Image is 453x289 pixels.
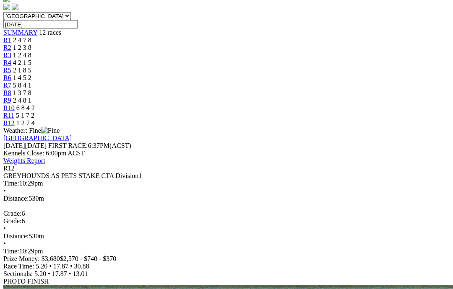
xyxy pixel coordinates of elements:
span: 6:37PM(ACST) [48,142,131,149]
span: 1 4 5 2 [13,74,31,81]
span: 17.87 [53,263,68,270]
span: 2 4 8 1 [13,97,31,104]
img: facebook.svg [3,4,10,10]
span: • [70,263,73,270]
span: • [48,270,50,277]
input: Select date [3,20,78,29]
span: 5 8 4 1 [13,82,31,89]
span: 2 1 8 5 [13,67,31,74]
a: Weights Report [3,157,45,164]
div: Prize Money: $3,680 [3,255,450,263]
span: 2 4 7 8 [13,36,31,44]
span: • [3,240,6,247]
img: Fine [41,127,60,134]
a: R11 [3,112,14,119]
span: $2,570 - $740 - $370 [60,255,117,262]
a: SUMMARY [3,29,37,36]
span: 1 2 7 4 [16,119,35,126]
span: 1 3 7 8 [13,89,31,96]
img: twitter.svg [12,4,18,10]
span: R12 [3,165,15,172]
span: 13.01 [73,270,88,277]
span: 5 1 7 2 [16,112,34,119]
span: Sectionals: [3,270,33,277]
a: R2 [3,44,11,51]
a: R8 [3,89,11,96]
a: R5 [3,67,11,74]
div: Kennels Close: 6:00pm ACST [3,150,450,157]
a: R3 [3,52,11,59]
span: 6 8 4 2 [16,104,35,111]
span: 5.20 [34,270,46,277]
span: • [3,187,6,194]
span: 12 races [39,29,61,36]
span: [DATE] [3,142,25,149]
a: R7 [3,82,11,89]
a: R4 [3,59,11,66]
a: [GEOGRAPHIC_DATA] [3,134,72,142]
span: 4 2 1 5 [13,59,31,66]
span: 1 2 3 8 [13,44,31,51]
div: 530m [3,195,450,202]
span: [DATE] [3,142,47,149]
span: Distance: [3,232,29,240]
div: GREYHOUNDS AS PETS STAKE CTA Division1 [3,172,450,180]
span: FIRST RACE: [48,142,88,149]
span: Race Time: [3,263,34,270]
span: Weather: Fine [3,127,60,134]
span: Distance: [3,195,29,202]
a: R1 [3,36,11,44]
span: Grade: [3,210,22,217]
span: • [49,263,52,270]
div: 6 [3,210,450,217]
div: 10:29pm [3,248,450,255]
span: 1 2 4 8 [13,52,31,59]
span: Time: [3,180,19,187]
span: Grade: [3,217,22,224]
span: 5.20 [36,263,47,270]
a: R10 [3,104,15,111]
a: R6 [3,74,11,81]
div: 10:29pm [3,180,450,187]
div: 530m [3,232,450,240]
span: • [69,270,71,277]
a: R12 [3,119,15,126]
span: PHOTO FINISH [3,278,49,285]
span: 30.88 [74,263,89,270]
div: 6 [3,217,450,225]
span: Time: [3,248,19,255]
span: 17.87 [52,270,67,277]
a: R9 [3,97,11,104]
span: • [3,225,6,232]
